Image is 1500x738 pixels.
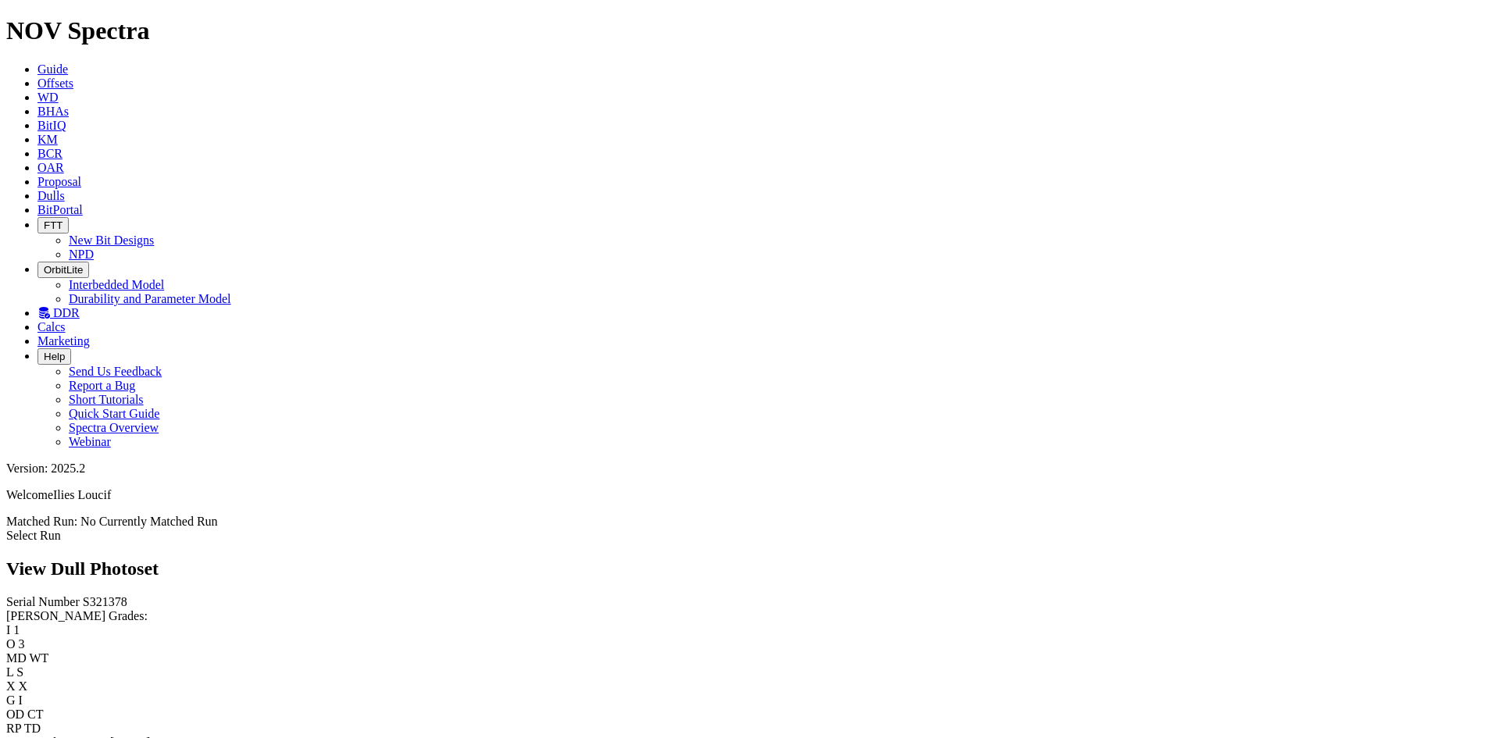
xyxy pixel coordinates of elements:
a: BitPortal [37,203,83,216]
h2: View Dull Photoset [6,558,1494,579]
span: S [16,665,23,679]
a: Quick Start Guide [69,407,159,420]
a: Select Run [6,529,61,542]
label: OD [6,708,24,721]
button: OrbitLite [37,262,89,278]
span: Help [44,351,65,362]
span: FTT [44,219,62,231]
a: NPD [69,248,94,261]
p: Welcome [6,488,1494,502]
a: Calcs [37,320,66,333]
a: KM [37,133,58,146]
a: Report a Bug [69,379,135,392]
div: [PERSON_NAME] Grades: [6,609,1494,623]
label: RP [6,722,21,735]
label: I [6,623,10,636]
a: Send Us Feedback [69,365,162,378]
a: BHAs [37,105,69,118]
button: Help [37,348,71,365]
span: Ilies Loucif [53,488,111,501]
span: Matched Run: [6,515,77,528]
span: No Currently Matched Run [80,515,218,528]
span: DDR [53,306,80,319]
label: G [6,693,16,707]
a: New Bit Designs [69,234,154,247]
span: S321378 [83,595,127,608]
span: 3 [19,637,25,651]
span: WT [30,651,49,665]
h1: NOV Spectra [6,16,1494,45]
label: L [6,665,13,679]
label: X [6,679,16,693]
a: BitIQ [37,119,66,132]
label: O [6,637,16,651]
span: I [19,693,23,707]
a: BCR [37,147,62,160]
span: TD [24,722,41,735]
div: Version: 2025.2 [6,462,1494,476]
a: Marketing [37,334,90,348]
a: Webinar [69,435,111,448]
a: Proposal [37,175,81,188]
a: Short Tutorials [69,393,144,406]
span: OrbitLite [44,264,83,276]
a: WD [37,91,59,104]
a: Spectra Overview [69,421,159,434]
a: Durability and Parameter Model [69,292,231,305]
a: Dulls [37,189,65,202]
span: X [19,679,28,693]
button: FTT [37,217,69,234]
a: DDR [37,306,80,319]
label: MD [6,651,27,665]
label: Serial Number [6,595,80,608]
a: Guide [37,62,68,76]
a: Offsets [37,77,73,90]
span: CT [27,708,43,721]
a: Interbedded Model [69,278,164,291]
a: OAR [37,161,64,174]
span: 1 [13,623,20,636]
